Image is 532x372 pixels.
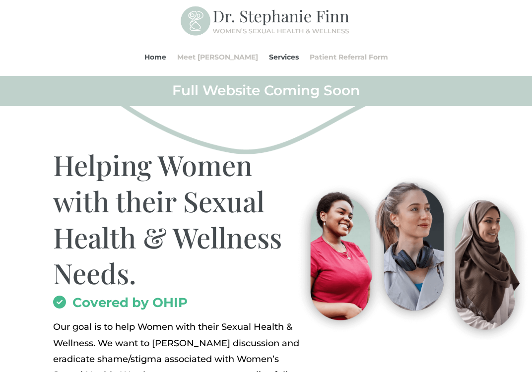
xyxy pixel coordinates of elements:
a: Patient Referral Form [310,38,388,76]
a: Meet [PERSON_NAME] [177,38,258,76]
h1: Helping Women with their Sexual Health & Wellness Needs. [53,147,303,296]
a: Home [144,38,166,76]
img: Visit-Pleasure-MD-Ontario-Women-Sexual-Health-and-Wellness [288,171,532,340]
h2: Covered by OHIP [53,296,303,314]
h2: Full Website Coming Soon [53,81,479,104]
a: Services [269,38,299,76]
